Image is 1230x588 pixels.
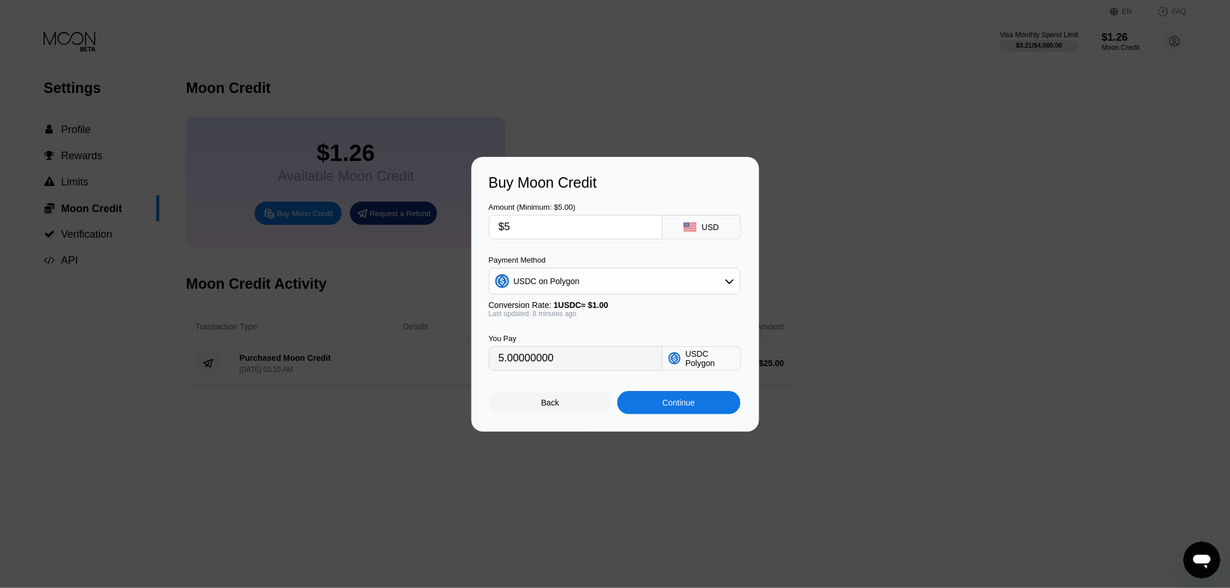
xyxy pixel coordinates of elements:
div: USDC Polygon [685,349,734,368]
iframe: Button to launch messaging window [1183,542,1221,579]
div: USDC on Polygon [489,270,740,293]
div: Continue [663,398,695,407]
div: You Pay [489,334,663,343]
div: Continue [617,391,741,414]
div: Payment Method [489,256,741,264]
div: Conversion Rate: [489,300,741,310]
div: Last updated: 8 minutes ago [489,310,741,318]
div: Back [541,398,559,407]
div: USDC on Polygon [514,277,580,286]
div: USD [702,223,719,232]
div: Back [489,391,612,414]
div: Amount (Minimum: $5.00) [489,203,663,211]
span: 1 USDC ≈ $1.00 [554,300,609,310]
div: Buy Moon Credit [489,174,742,191]
input: $0.00 [499,216,653,239]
